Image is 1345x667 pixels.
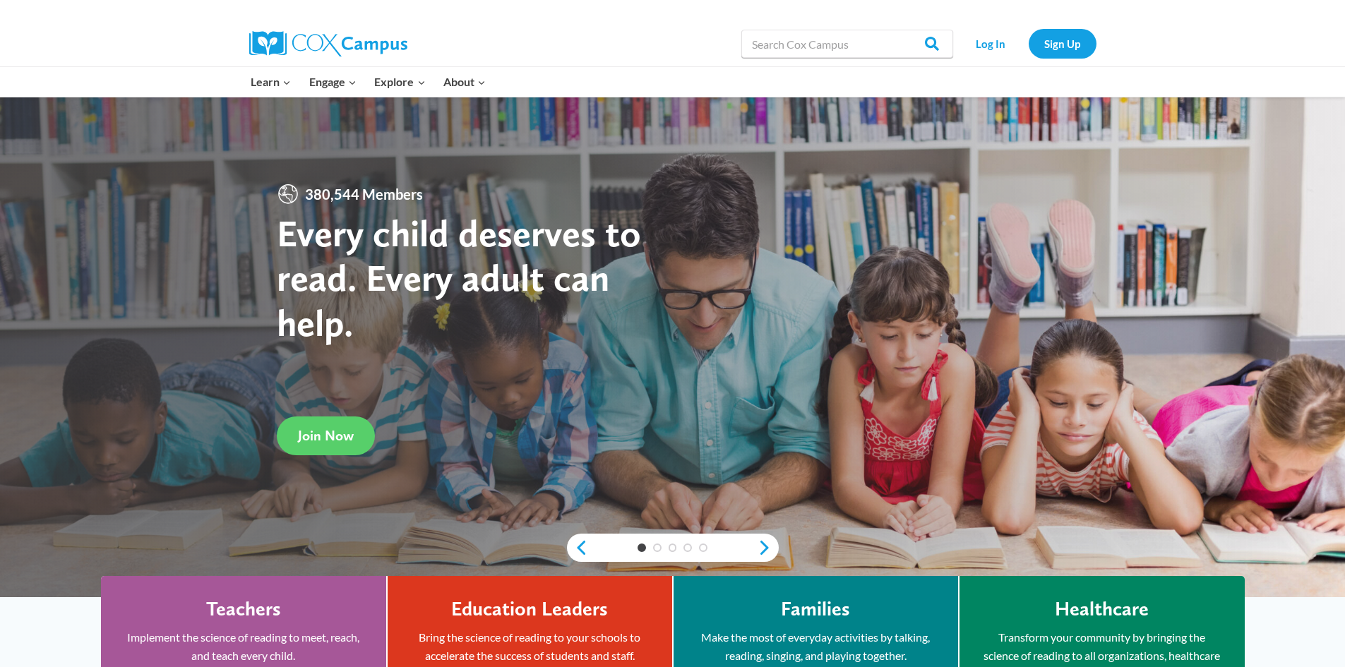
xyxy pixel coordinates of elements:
[567,534,779,562] div: content slider buttons
[1055,597,1149,621] h4: Healthcare
[451,597,608,621] h4: Education Leaders
[206,597,281,621] h4: Teachers
[741,30,953,58] input: Search Cox Campus
[374,73,425,91] span: Explore
[669,543,677,552] a: 3
[695,628,937,664] p: Make the most of everyday activities by talking, reading, singing, and playing together.
[277,416,375,455] a: Join Now
[683,543,692,552] a: 4
[638,543,646,552] a: 1
[567,539,588,556] a: previous
[960,29,1022,58] a: Log In
[277,210,641,345] strong: Every child deserves to read. Every adult can help.
[758,539,779,556] a: next
[443,73,486,91] span: About
[409,628,651,664] p: Bring the science of reading to your schools to accelerate the success of students and staff.
[1029,29,1096,58] a: Sign Up
[781,597,850,621] h4: Families
[309,73,357,91] span: Engage
[960,29,1096,58] nav: Secondary Navigation
[251,73,291,91] span: Learn
[299,183,429,205] span: 380,544 Members
[298,427,354,444] span: Join Now
[242,67,495,97] nav: Primary Navigation
[122,628,365,664] p: Implement the science of reading to meet, reach, and teach every child.
[653,543,662,552] a: 2
[249,31,407,56] img: Cox Campus
[699,543,707,552] a: 5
